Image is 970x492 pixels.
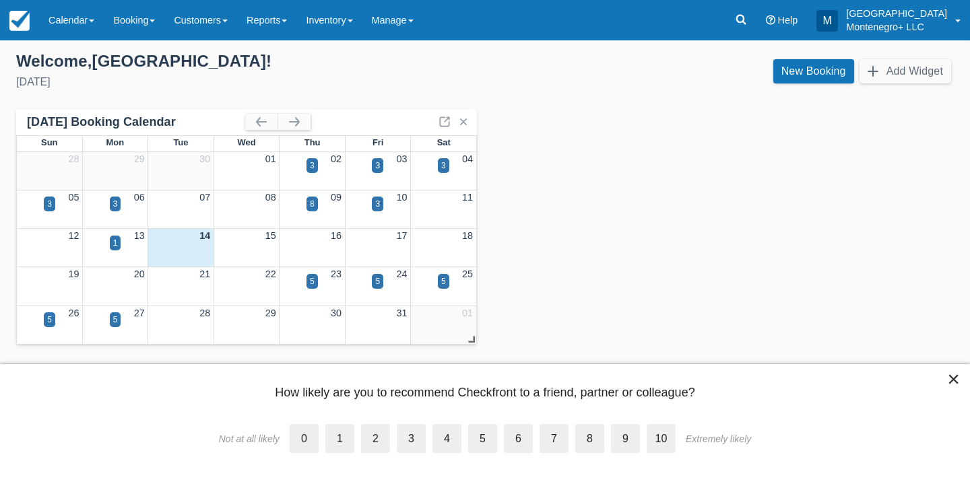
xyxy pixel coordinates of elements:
[199,153,210,164] a: 30
[134,230,145,241] a: 13
[265,230,276,241] a: 15
[846,20,947,34] p: Montenegro+ LLC
[304,137,321,147] span: Thu
[331,230,342,241] a: 16
[265,308,276,318] a: 29
[766,15,775,25] i: Help
[575,424,604,453] label: 8
[846,7,947,20] p: [GEOGRAPHIC_DATA]
[20,384,950,408] div: How likely are you to recommend Checkfront to a friend, partner or colleague?
[437,137,451,147] span: Sat
[265,192,276,203] a: 08
[432,424,461,453] label: 4
[237,137,255,147] span: Wed
[68,153,79,164] a: 28
[504,424,533,453] label: 6
[462,269,473,279] a: 25
[199,269,210,279] a: 21
[647,424,676,453] label: 10
[9,11,30,31] img: checkfront-main-nav-mini-logo.png
[310,160,315,172] div: 3
[462,153,473,164] a: 04
[16,51,474,71] div: Welcome , [GEOGRAPHIC_DATA] !
[113,314,118,326] div: 5
[68,192,79,203] a: 05
[397,424,426,453] label: 3
[265,153,276,164] a: 01
[778,15,798,26] span: Help
[199,308,210,318] a: 28
[397,230,408,241] a: 17
[947,368,960,390] button: Close
[611,424,640,453] label: 9
[106,137,125,147] span: Mon
[68,230,79,241] a: 12
[265,269,276,279] a: 22
[134,269,145,279] a: 20
[41,137,57,147] span: Sun
[310,275,315,287] div: 5
[47,198,52,210] div: 3
[375,198,380,210] div: 3
[441,160,446,172] div: 3
[816,10,838,32] div: M
[199,230,210,241] a: 14
[113,198,118,210] div: 3
[397,308,408,318] a: 31
[68,269,79,279] a: 19
[397,192,408,203] a: 10
[310,198,315,210] div: 8
[47,314,52,326] div: 5
[462,230,473,241] a: 18
[361,424,390,453] label: 2
[27,114,245,130] div: [DATE] Booking Calendar
[462,308,473,318] a: 01
[331,192,342,203] a: 09
[290,424,319,453] label: 0
[113,237,118,249] div: 1
[331,308,342,318] a: 30
[375,275,380,287] div: 5
[462,192,473,203] a: 11
[331,269,342,279] a: 23
[397,153,408,164] a: 03
[331,153,342,164] a: 02
[373,137,384,147] span: Fri
[134,153,145,164] a: 29
[173,137,188,147] span: Tue
[325,424,354,453] label: 1
[134,308,145,318] a: 27
[468,424,497,453] label: 5
[16,74,474,90] div: [DATE]
[397,269,408,279] a: 24
[375,160,380,172] div: 3
[686,433,751,444] div: Extremely likely
[219,433,280,444] div: Not at all likely
[68,308,79,318] a: 26
[199,192,210,203] a: 07
[441,275,446,287] div: 5
[540,424,569,453] label: 7
[134,192,145,203] a: 06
